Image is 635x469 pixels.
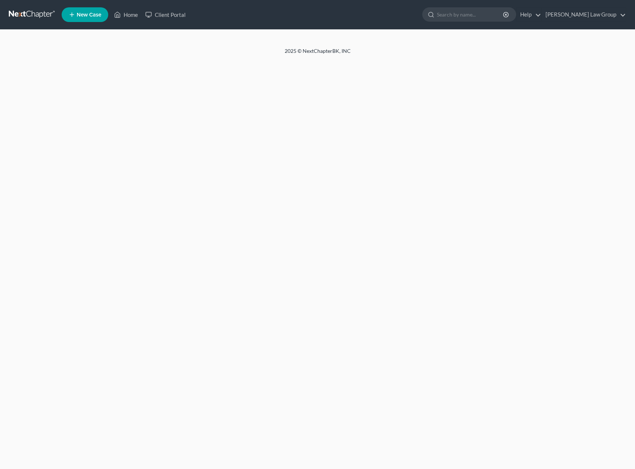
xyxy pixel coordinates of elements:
[77,12,101,18] span: New Case
[142,8,189,21] a: Client Portal
[109,47,527,61] div: 2025 © NextChapterBK, INC
[542,8,626,21] a: [PERSON_NAME] Law Group
[517,8,541,21] a: Help
[437,8,504,21] input: Search by name...
[110,8,142,21] a: Home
